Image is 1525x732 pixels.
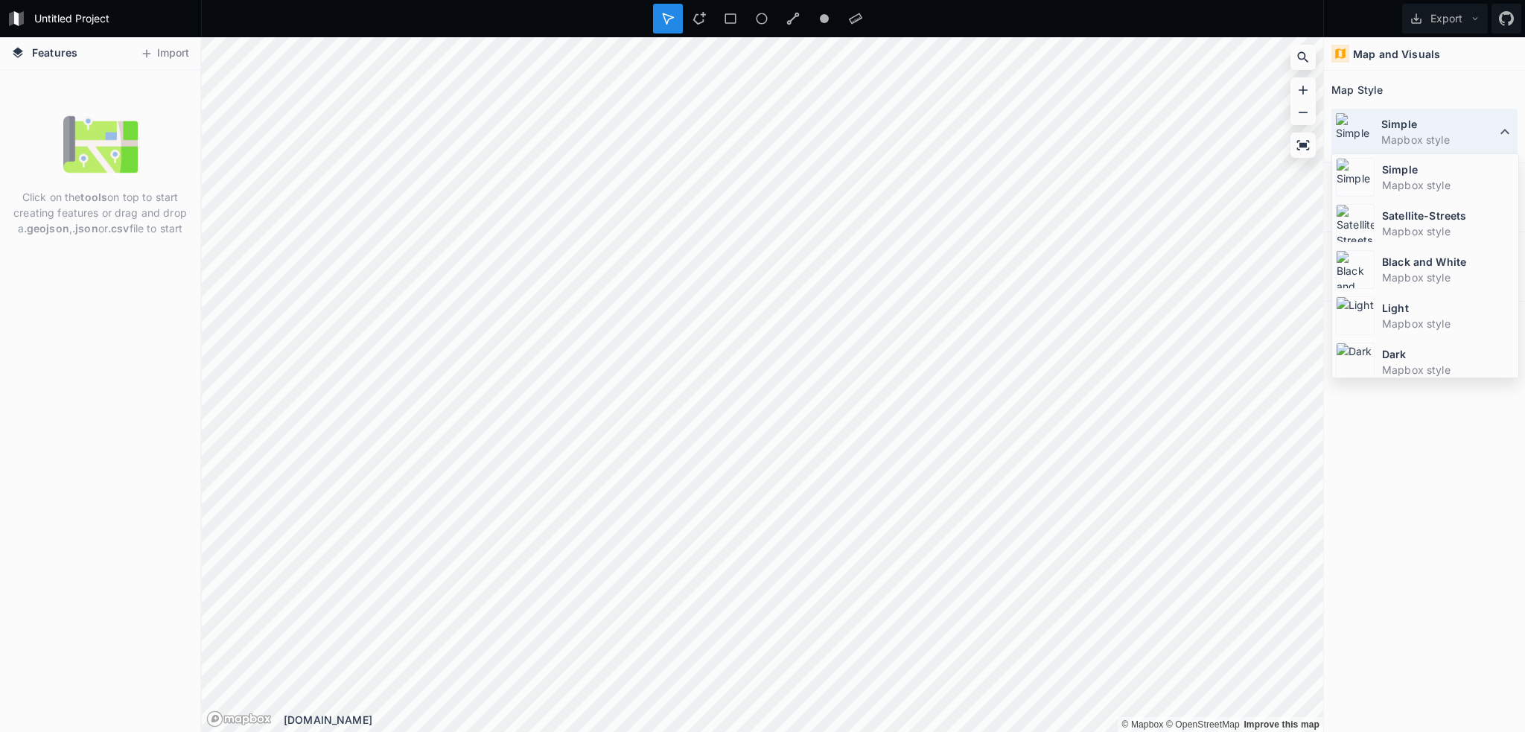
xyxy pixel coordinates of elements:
[1336,204,1375,243] img: Satellite-Streets
[1121,719,1163,730] a: Mapbox
[1166,719,1240,730] a: OpenStreetMap
[1382,223,1515,239] dd: Mapbox style
[284,712,1323,728] div: [DOMAIN_NAME]
[1382,270,1515,285] dd: Mapbox style
[1244,719,1319,730] a: Map feedback
[1381,132,1496,147] dd: Mapbox style
[206,710,272,728] a: Mapbox logo
[24,222,69,235] strong: .geojson
[133,42,197,66] button: Import
[1336,343,1375,381] img: Dark
[1353,46,1440,62] h4: Map and Visuals
[80,191,107,203] strong: tools
[63,107,138,182] img: empty
[1382,300,1515,316] dt: Light
[1382,162,1515,177] dt: Simple
[1382,254,1515,270] dt: Black and White
[1331,78,1383,101] h2: Map Style
[1336,158,1375,197] img: Simple
[1336,296,1375,335] img: Light
[1382,316,1515,331] dd: Mapbox style
[32,45,77,60] span: Features
[1382,346,1515,362] dt: Dark
[108,222,130,235] strong: .csv
[1382,177,1515,193] dd: Mapbox style
[1335,112,1374,151] img: Simple
[1381,116,1496,132] dt: Simple
[1382,208,1515,223] dt: Satellite-Streets
[1336,250,1375,289] img: Black and White
[72,222,98,235] strong: .json
[1382,362,1515,378] dd: Mapbox style
[1402,4,1488,34] button: Export
[11,189,189,236] p: Click on the on top to start creating features or drag and drop a , or file to start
